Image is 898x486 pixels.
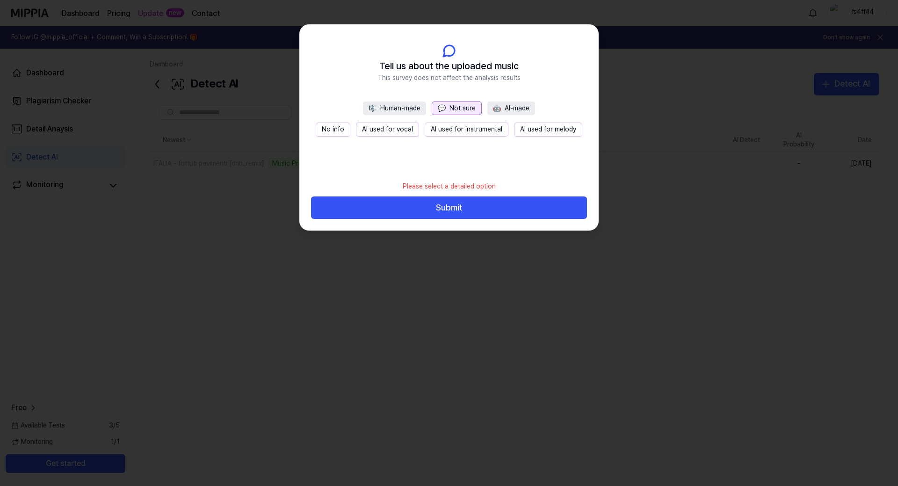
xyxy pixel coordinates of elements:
button: AI used for vocal [356,123,419,137]
div: Please select a detailed option [397,176,501,197]
span: This survey does not affect the analysis results [378,73,521,83]
button: 💬Not sure [432,102,482,116]
button: Submit [311,196,587,219]
button: 🎼Human-made [363,102,426,116]
span: 🎼 [369,104,377,112]
button: AI used for instrumental [425,123,508,137]
button: AI used for melody [514,123,582,137]
span: 🤖 [493,104,501,112]
span: 💬 [438,104,446,112]
button: 🤖AI-made [487,102,535,116]
span: Tell us about the uploaded music [379,58,519,73]
button: No info [316,123,350,137]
